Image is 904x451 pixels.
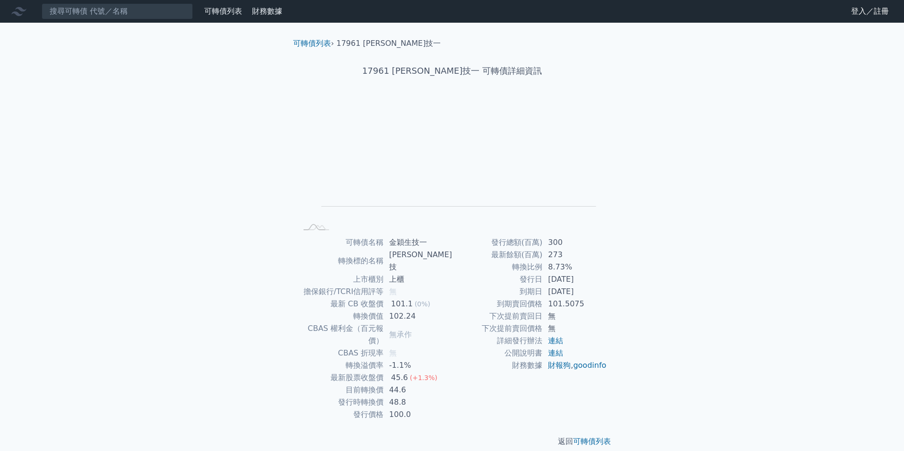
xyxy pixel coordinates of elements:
div: 45.6 [389,372,410,384]
span: 無承作 [389,330,412,339]
td: 轉換標的名稱 [297,249,383,273]
td: 下次提前賣回日 [452,310,542,322]
td: 發行時轉換價 [297,396,383,408]
td: , [542,359,607,372]
td: 44.6 [383,384,452,396]
td: 最新餘額(百萬) [452,249,542,261]
td: 擔保銀行/TCRI信用評等 [297,286,383,298]
span: (0%) [415,300,430,308]
a: goodinfo [573,361,606,370]
li: › [293,38,334,49]
td: CBAS 折現率 [297,347,383,359]
td: 無 [542,322,607,335]
input: 搜尋可轉債 代號／名稱 [42,3,193,19]
td: 無 [542,310,607,322]
td: 下次提前賣回價格 [452,322,542,335]
td: 100.0 [383,408,452,421]
p: 返回 [286,436,618,447]
li: 17961 [PERSON_NAME]技一 [337,38,441,49]
td: 到期日 [452,286,542,298]
td: 可轉債名稱 [297,236,383,249]
div: 101.1 [389,298,415,310]
td: 詳細發行辦法 [452,335,542,347]
g: Chart [313,107,596,220]
td: 273 [542,249,607,261]
span: (+1.3%) [410,374,437,382]
td: 轉換比例 [452,261,542,273]
td: 300 [542,236,607,249]
td: 公開說明書 [452,347,542,359]
td: 最新 CB 收盤價 [297,298,383,310]
h1: 17961 [PERSON_NAME]技一 可轉債詳細資訊 [286,64,618,78]
span: 無 [389,348,397,357]
td: 財務數據 [452,359,542,372]
td: 上市櫃別 [297,273,383,286]
td: 到期賣回價格 [452,298,542,310]
a: 連結 [548,336,563,345]
td: [DATE] [542,286,607,298]
a: 財務數據 [252,7,282,16]
td: 最新股票收盤價 [297,372,383,384]
a: 可轉債列表 [293,39,331,48]
td: 轉換價值 [297,310,383,322]
td: 8.73% [542,261,607,273]
a: 登入／註冊 [843,4,896,19]
td: CBAS 權利金（百元報價） [297,322,383,347]
td: 102.24 [383,310,452,322]
td: 轉換溢價率 [297,359,383,372]
a: 連結 [548,348,563,357]
td: 101.5075 [542,298,607,310]
td: 48.8 [383,396,452,408]
td: 發行日 [452,273,542,286]
td: [PERSON_NAME]技 [383,249,452,273]
a: 可轉債列表 [573,437,611,446]
td: 發行總額(百萬) [452,236,542,249]
a: 可轉債列表 [204,7,242,16]
td: 金穎生技一 [383,236,452,249]
td: -1.1% [383,359,452,372]
td: 上櫃 [383,273,452,286]
span: 無 [389,287,397,296]
a: 財報狗 [548,361,571,370]
td: [DATE] [542,273,607,286]
td: 發行價格 [297,408,383,421]
td: 目前轉換價 [297,384,383,396]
